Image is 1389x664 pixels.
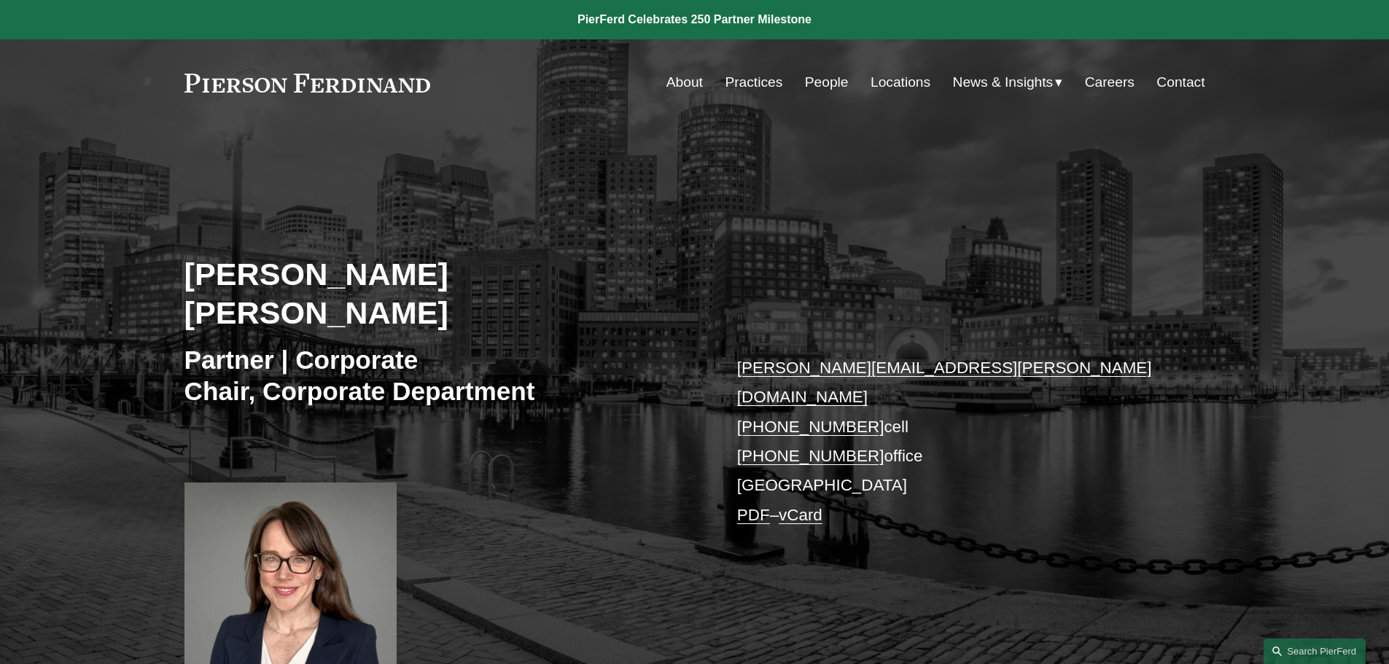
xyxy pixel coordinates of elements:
a: folder dropdown [953,69,1063,96]
a: Locations [871,69,930,96]
h3: Partner | Corporate Chair, Corporate Department [184,344,695,407]
a: [PHONE_NUMBER] [737,447,884,465]
p: cell office [GEOGRAPHIC_DATA] – [737,354,1162,530]
span: News & Insights [953,70,1054,95]
a: vCard [779,506,822,524]
a: [PERSON_NAME][EMAIL_ADDRESS][PERSON_NAME][DOMAIN_NAME] [737,359,1152,406]
a: People [805,69,849,96]
a: Practices [725,69,782,96]
a: Search this site [1264,638,1366,664]
a: About [666,69,703,96]
a: Careers [1085,69,1135,96]
a: [PHONE_NUMBER] [737,418,884,436]
a: PDF [737,506,770,524]
a: Contact [1156,69,1205,96]
h2: [PERSON_NAME] [PERSON_NAME] [184,255,695,332]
